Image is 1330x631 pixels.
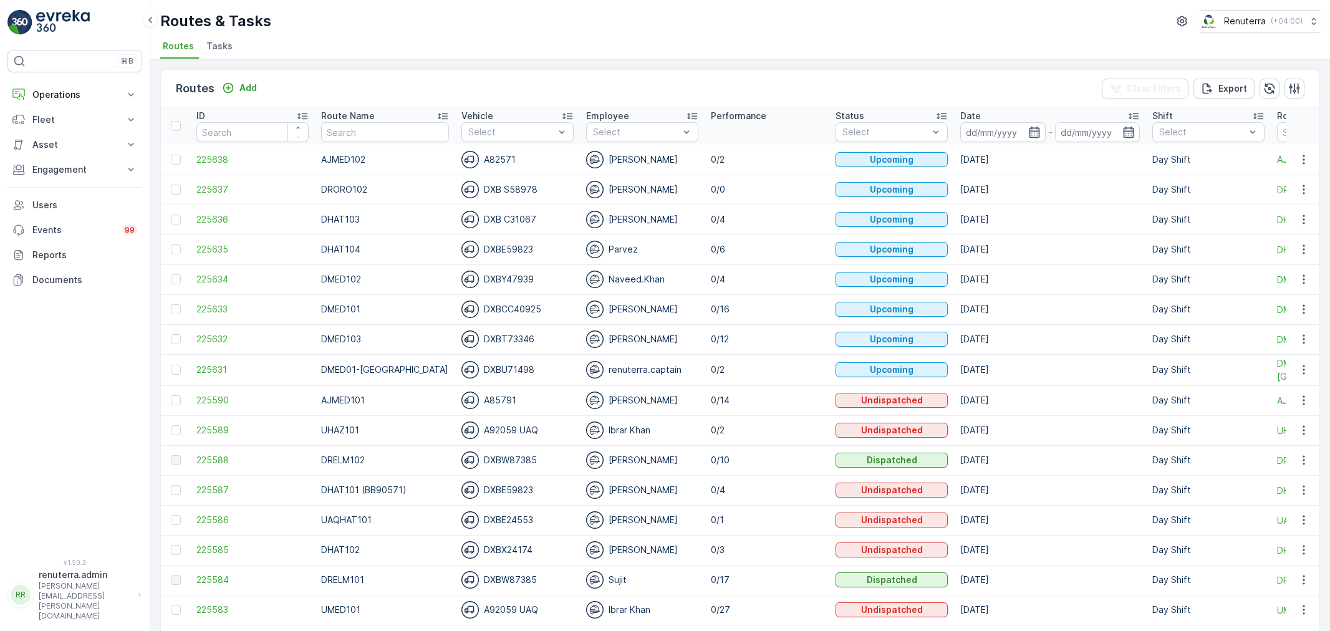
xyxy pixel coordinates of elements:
div: DXBY47939 [461,271,574,288]
p: Day Shift [1152,484,1265,496]
div: Parvez [586,241,698,258]
a: Reports [7,243,142,267]
img: svg%3e [586,181,604,198]
p: Fleet [32,113,117,126]
p: Upcoming [870,183,913,196]
a: 225636 [196,213,309,226]
button: Undispatched [836,483,948,498]
a: Documents [7,267,142,292]
p: DRORO102 [321,183,449,196]
p: DHAT101 (BB90571) [321,484,449,496]
span: 225584 [196,574,309,586]
p: Day Shift [1152,303,1265,315]
button: Upcoming [836,212,948,227]
input: Search [321,122,449,142]
p: UAQHAT101 [321,514,449,526]
p: 0/4 [711,273,823,286]
p: Upcoming [870,364,913,376]
img: svg%3e [586,241,604,258]
img: svg%3e [586,330,604,348]
p: 0/12 [711,333,823,345]
p: 0/2 [711,364,823,376]
p: 0/27 [711,604,823,616]
div: Toggle Row Selected [171,214,181,224]
p: 0/10 [711,454,823,466]
a: 225585 [196,544,309,556]
span: 225631 [196,364,309,376]
td: [DATE] [954,145,1146,175]
td: [DATE] [954,234,1146,264]
p: Status [836,110,864,122]
img: svg%3e [586,481,604,499]
div: Toggle Row Selected [171,605,181,615]
img: svg%3e [461,392,479,409]
p: Upcoming [870,243,913,256]
p: 0/17 [711,574,823,586]
p: DMED103 [321,333,449,345]
p: Dispatched [867,574,917,586]
td: [DATE] [954,354,1146,385]
p: - [1048,125,1053,140]
p: Undispatched [861,514,923,526]
div: [PERSON_NAME] [586,511,698,529]
button: Undispatched [836,513,948,527]
p: Upcoming [870,213,913,226]
p: Day Shift [1152,183,1265,196]
img: svg%3e [586,421,604,439]
button: Undispatched [836,393,948,408]
a: 225637 [196,183,309,196]
div: Toggle Row Selected [171,455,181,465]
div: DXBE59823 [461,241,574,258]
div: [PERSON_NAME] [586,211,698,228]
p: 99 [125,225,135,235]
button: Export [1193,79,1255,99]
img: svg%3e [461,361,479,378]
div: Toggle Row Selected [171,425,181,435]
p: renuterra.admin [39,569,132,581]
button: Clear Filters [1102,79,1188,99]
td: [DATE] [954,415,1146,445]
p: Route Plan [1277,110,1324,122]
button: Engagement [7,157,142,182]
p: Routes & Tasks [160,11,271,31]
div: [PERSON_NAME] [586,392,698,409]
img: svg%3e [586,511,604,529]
td: [DATE] [954,505,1146,535]
p: Undispatched [861,424,923,436]
button: Upcoming [836,152,948,167]
a: 225634 [196,273,309,286]
div: Naveed.Khan [586,271,698,288]
a: 225587 [196,484,309,496]
div: Sujit [586,571,698,589]
div: Toggle Row Selected [171,395,181,405]
div: Toggle Row Selected [171,304,181,314]
a: 225635 [196,243,309,256]
p: Operations [32,89,117,101]
p: DRELM102 [321,454,449,466]
button: Add [217,80,262,95]
img: svg%3e [461,271,479,288]
p: Asset [32,138,117,151]
p: Select [468,126,554,138]
img: svg%3e [461,481,479,499]
img: svg%3e [461,241,479,258]
p: Export [1218,82,1247,95]
div: Toggle Row Selected [171,334,181,344]
p: Day Shift [1152,394,1265,407]
div: Toggle Row Selected [171,575,181,585]
td: [DATE] [954,475,1146,505]
p: 0/2 [711,424,823,436]
span: Routes [163,40,194,52]
p: Day Shift [1152,424,1265,436]
p: 0/0 [711,183,823,196]
p: Users [32,199,137,211]
div: DXBE24553 [461,511,574,529]
a: Events99 [7,218,142,243]
p: ( +04:00 ) [1271,16,1303,26]
p: Select [1159,126,1245,138]
img: svg%3e [586,211,604,228]
p: Day Shift [1152,213,1265,226]
p: Day Shift [1152,604,1265,616]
